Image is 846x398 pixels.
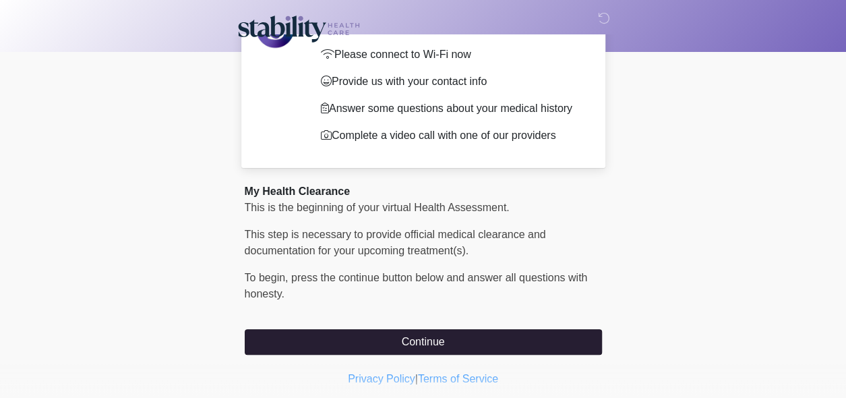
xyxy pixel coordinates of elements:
[321,101,582,117] p: Answer some questions about your medical history
[231,10,366,45] img: Stability Healthcare Logo
[245,329,602,355] button: Continue
[245,229,546,256] span: This step is necessary to provide official medical clearance and documentation for your upcoming ...
[245,272,588,300] span: press the continue button below and answer all questions with honesty.
[348,373,415,385] a: Privacy Policy
[321,74,582,90] p: Provide us with your contact info
[321,127,582,144] p: Complete a video call with one of our providers
[418,373,498,385] a: Terms of Service
[245,183,602,200] div: My Health Clearance
[415,373,418,385] a: |
[245,202,510,213] span: This is the beginning of your virtual Health Assessment.
[245,272,291,283] span: To begin,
